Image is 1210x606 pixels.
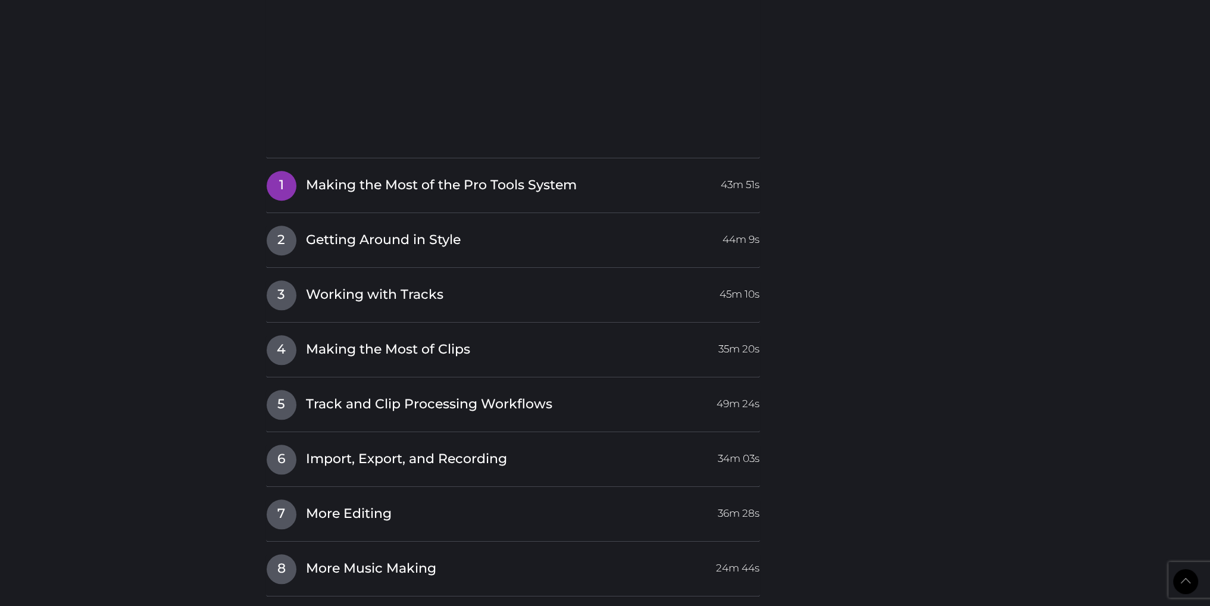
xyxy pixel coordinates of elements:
[716,554,759,576] span: 24m 44s
[267,445,296,474] span: 6
[266,280,761,305] a: 3Working with Tracks45m 10s
[721,171,759,192] span: 43m 51s
[306,341,470,359] span: Making the Most of Clips
[267,390,296,420] span: 5
[723,226,759,247] span: 44m 9s
[718,335,759,357] span: 35m 20s
[717,390,759,411] span: 49m 24s
[720,280,759,302] span: 45m 10s
[718,445,759,466] span: 34m 03s
[267,554,296,584] span: 8
[306,395,552,414] span: Track and Clip Processing Workflows
[266,389,761,414] a: 5Track and Clip Processing Workflows49m 24s
[306,505,392,523] span: More Editing
[267,280,296,310] span: 3
[306,286,443,304] span: Working with Tracks
[1173,569,1198,594] a: Back to Top
[266,444,761,469] a: 6Import, Export, and Recording34m 03s
[306,560,436,578] span: More Music Making
[306,450,507,468] span: Import, Export, and Recording
[267,499,296,529] span: 7
[267,226,296,255] span: 2
[266,554,761,579] a: 8More Music Making24m 44s
[266,499,761,524] a: 7More Editing36m 28s
[306,231,461,249] span: Getting Around in Style
[266,335,761,360] a: 4Making the Most of Clips35m 20s
[267,171,296,201] span: 1
[266,170,761,195] a: 1Making the Most of the Pro Tools System43m 51s
[266,225,761,250] a: 2Getting Around in Style44m 9s
[306,176,577,195] span: Making the Most of the Pro Tools System
[718,499,759,521] span: 36m 28s
[267,335,296,365] span: 4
